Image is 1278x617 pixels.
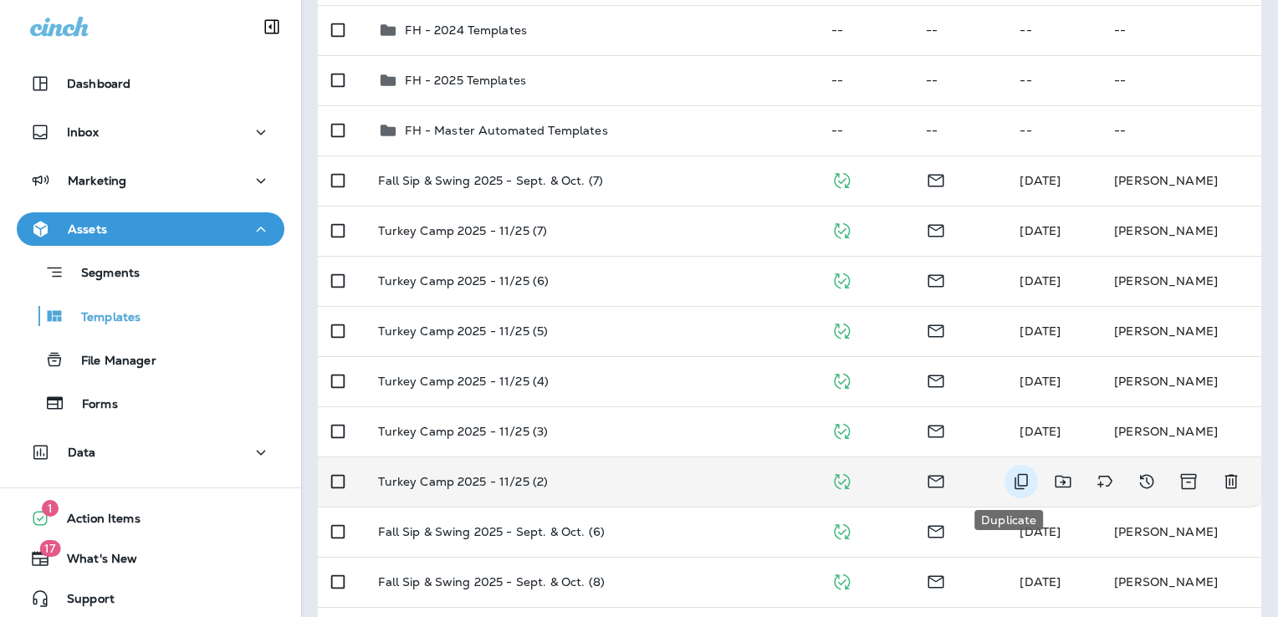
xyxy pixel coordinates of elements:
[17,582,284,615] button: Support
[1020,374,1061,389] span: Caitlin Wilson
[926,472,946,487] span: Email
[818,105,912,156] td: --
[1101,105,1261,156] td: --
[378,575,605,589] p: Fall Sip & Swing 2025 - Sept. & Oct. (8)
[1020,223,1061,238] span: Caitlin Wilson
[248,10,295,43] button: Collapse Sidebar
[926,171,946,186] span: Email
[378,224,547,237] p: Turkey Camp 2025 - 11/25 (7)
[17,342,284,377] button: File Manager
[64,266,140,283] p: Segments
[17,542,284,575] button: 17What's New
[17,502,284,535] button: 1Action Items
[17,298,284,334] button: Templates
[831,322,852,337] span: Published
[17,164,284,197] button: Marketing
[17,436,284,469] button: Data
[926,523,946,538] span: Email
[926,322,946,337] span: Email
[912,55,1007,105] td: --
[39,540,60,557] span: 17
[378,324,548,338] p: Turkey Camp 2025 - 11/25 (5)
[67,125,99,139] p: Inbox
[378,174,603,187] p: Fall Sip & Swing 2025 - Sept. & Oct. (7)
[974,510,1043,530] div: Duplicate
[831,523,852,538] span: Published
[926,222,946,237] span: Email
[926,573,946,588] span: Email
[1101,5,1261,55] td: --
[1006,5,1101,55] td: --
[1020,173,1061,188] span: Caitlin Wilson
[378,274,549,288] p: Turkey Camp 2025 - 11/25 (6)
[831,573,852,588] span: Published
[1101,557,1261,607] td: [PERSON_NAME]
[1020,424,1061,439] span: Caitlin Wilson
[1101,306,1261,356] td: [PERSON_NAME]
[378,425,548,438] p: Turkey Camp 2025 - 11/25 (3)
[42,500,59,517] span: 1
[1020,273,1061,288] span: Caitlin Wilson
[1214,465,1248,498] button: Delete
[17,212,284,246] button: Assets
[378,525,605,538] p: Fall Sip & Swing 2025 - Sept. & Oct. (6)
[1020,324,1061,339] span: Caitlin Wilson
[17,254,284,290] button: Segments
[50,512,141,532] span: Action Items
[831,472,852,487] span: Published
[912,105,1007,156] td: --
[65,397,118,413] p: Forms
[1101,55,1261,105] td: --
[378,475,548,488] p: Turkey Camp 2025 - 11/25 (2)
[1006,55,1101,105] td: --
[405,124,607,137] p: FH - Master Automated Templates
[1101,356,1261,406] td: [PERSON_NAME]
[50,552,137,572] span: What's New
[1101,206,1261,256] td: [PERSON_NAME]
[926,272,946,287] span: Email
[405,23,527,37] p: FH - 2024 Templates
[1130,465,1163,498] button: View Changelog
[64,354,156,370] p: File Manager
[818,5,912,55] td: --
[1101,406,1261,456] td: [PERSON_NAME]
[17,115,284,149] button: Inbox
[818,55,912,105] td: --
[831,222,852,237] span: Published
[926,422,946,437] span: Email
[64,310,141,326] p: Templates
[1006,105,1101,156] td: --
[50,592,115,612] span: Support
[1020,524,1061,539] span: Caitlin Wilson
[1005,465,1038,498] button: Duplicate
[1088,465,1122,498] button: Add tags
[1020,574,1061,589] span: Caitlin Wilson
[68,222,107,236] p: Assets
[17,385,284,421] button: Forms
[831,422,852,437] span: Published
[1172,465,1206,498] button: Archive
[926,372,946,387] span: Email
[378,375,549,388] p: Turkey Camp 2025 - 11/25 (4)
[68,446,96,459] p: Data
[67,77,130,90] p: Dashboard
[1101,256,1261,306] td: [PERSON_NAME]
[17,67,284,100] button: Dashboard
[912,5,1007,55] td: --
[1046,465,1080,498] button: Move to folder
[831,272,852,287] span: Published
[831,372,852,387] span: Published
[405,74,526,87] p: FH - 2025 Templates
[1101,156,1261,206] td: [PERSON_NAME]
[831,171,852,186] span: Published
[68,174,126,187] p: Marketing
[1101,507,1261,557] td: [PERSON_NAME]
